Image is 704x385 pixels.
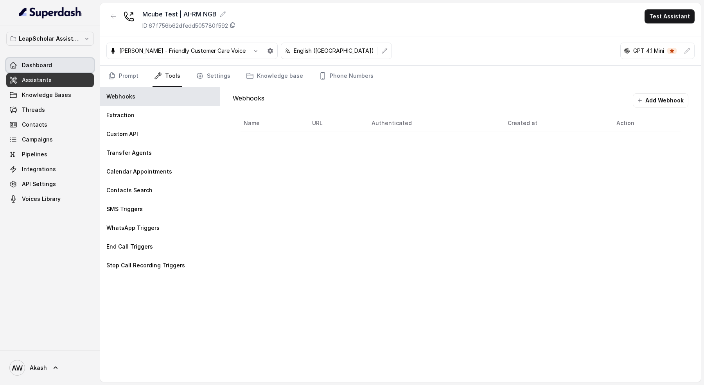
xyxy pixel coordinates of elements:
[22,150,47,158] span: Pipelines
[317,66,375,87] a: Phone Numbers
[6,58,94,72] a: Dashboard
[233,93,264,107] p: Webhooks
[106,66,140,87] a: Prompt
[365,115,501,131] th: Authenticated
[19,34,81,43] p: LeapScholar Assistant
[106,149,152,157] p: Transfer Agents
[106,111,135,119] p: Extraction
[22,76,52,84] span: Assistants
[6,177,94,191] a: API Settings
[22,165,56,173] span: Integrations
[244,66,305,87] a: Knowledge base
[6,192,94,206] a: Voices Library
[119,47,246,55] p: [PERSON_NAME] - Friendly Customer Care Voice
[6,73,94,87] a: Assistants
[6,88,94,102] a: Knowledge Bases
[22,136,53,143] span: Campaigns
[142,9,236,19] div: Mcube Test | AI-RM NGB
[22,106,45,114] span: Threads
[106,66,695,87] nav: Tabs
[22,121,47,129] span: Contacts
[142,22,228,30] p: ID: 67f756b62dfedd505780f592
[6,103,94,117] a: Threads
[106,243,153,251] p: End Call Triggers
[153,66,182,87] a: Tools
[6,32,94,46] button: LeapScholar Assistant
[241,115,306,131] th: Name
[106,224,160,232] p: WhatsApp Triggers
[6,133,94,147] a: Campaigns
[22,61,52,69] span: Dashboard
[645,9,695,23] button: Test Assistant
[194,66,232,87] a: Settings
[22,195,61,203] span: Voices Library
[106,205,143,213] p: SMS Triggers
[6,147,94,161] a: Pipelines
[6,357,94,379] a: Akash
[501,115,610,131] th: Created at
[106,93,135,100] p: Webhooks
[6,162,94,176] a: Integrations
[106,130,138,138] p: Custom API
[624,48,630,54] svg: openai logo
[610,115,681,131] th: Action
[633,47,664,55] p: GPT 4.1 Mini
[22,180,56,188] span: API Settings
[106,261,185,269] p: Stop Call Recording Triggers
[294,47,374,55] p: English ([GEOGRAPHIC_DATA])
[19,6,82,19] img: light.svg
[30,364,47,372] span: Akash
[106,168,172,175] p: Calendar Appointments
[22,91,71,99] span: Knowledge Bases
[633,93,688,107] button: Add Webhook
[12,364,23,372] text: AW
[106,186,153,194] p: Contacts Search
[306,115,365,131] th: URL
[6,118,94,132] a: Contacts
